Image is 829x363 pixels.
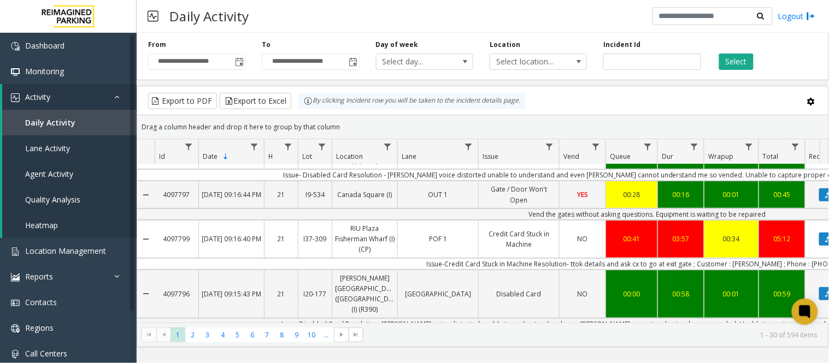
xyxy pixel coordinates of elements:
a: Disabled Card [479,286,559,302]
a: [DATE] 09:16:40 PM [199,231,264,247]
span: Agent Activity [25,169,73,179]
span: Lot [302,152,312,161]
span: Vend [563,152,579,161]
span: YES [577,190,588,199]
a: H Filter Menu [281,139,296,154]
a: Lot Filter Menu [315,139,330,154]
a: 00:59 [759,286,805,302]
div: 00:01 [707,289,756,299]
img: 'icon' [11,42,20,51]
div: Data table [137,139,828,323]
span: Activity [25,92,50,102]
span: Sortable [221,152,230,161]
span: Call Centers [25,348,67,359]
span: Location [336,152,363,161]
div: 00:59 [762,289,802,299]
span: Select day... [377,54,454,69]
span: Issue [483,152,498,161]
div: 00:45 [762,189,802,200]
a: 21 [264,286,298,302]
a: 00:34 [704,231,759,247]
span: Page 4 [215,328,230,342]
a: Canada Square (I) [332,187,397,203]
span: Page 2 [185,328,200,342]
span: Page 7 [260,328,274,342]
label: To [262,40,271,50]
a: NO [560,286,605,302]
a: 00:00 [606,286,657,302]
img: infoIcon.svg [304,97,313,105]
span: Page 8 [274,328,289,342]
a: Quality Analysis [2,187,137,212]
img: 'icon' [11,299,20,307]
div: 00:16 [661,189,701,200]
span: Go to the last page [352,330,361,339]
img: 'icon' [11,350,20,359]
a: Issue Filter Menu [542,139,557,154]
div: 00:00 [609,289,655,299]
a: Total Filter Menu [788,139,803,154]
span: Toggle popup [233,54,245,69]
h3: Daily Activity [164,3,254,29]
a: Dur Filter Menu [687,139,702,154]
span: Location Management [25,246,106,256]
span: Date [203,152,217,161]
span: Queue [610,152,631,161]
img: logout [807,10,815,22]
a: RIU Plaza Fisherman Wharf (I) (CP) [332,221,397,258]
label: From [148,40,166,50]
span: Heatmap [25,220,58,230]
span: Toggle popup [347,54,359,69]
a: 00:16 [658,187,704,203]
a: Agent Activity [2,161,137,187]
span: Monitoring [25,66,64,76]
img: 'icon' [11,247,20,256]
img: 'icon' [11,324,20,333]
span: Rec. [809,152,822,161]
span: H [268,152,273,161]
button: Export to PDF [148,93,217,109]
a: 03:57 [658,231,704,247]
a: 00:45 [759,187,805,203]
span: Page 5 [230,328,245,342]
div: 00:28 [609,189,655,200]
a: 05:12 [759,231,805,247]
span: Lane [402,152,416,161]
a: 4097799 [155,231,198,247]
span: Page 1 [170,328,185,342]
a: [DATE] 09:16:44 PM [199,187,264,203]
span: Page 9 [289,328,304,342]
img: 'icon' [11,273,20,282]
a: 00:41 [606,231,657,247]
a: Collapse Details [137,216,155,262]
kendo-pager-info: 1 - 30 of 594 items [370,330,818,340]
span: Page 3 [201,328,215,342]
span: Reports [25,271,53,282]
a: Daily Activity [2,110,137,135]
a: Collapse Details [137,177,155,212]
img: 'icon' [11,93,20,102]
a: 00:01 [704,187,759,203]
a: Wrapup Filter Menu [742,139,756,154]
span: Page 6 [245,328,260,342]
span: Contacts [25,297,57,307]
span: Go to the next page [337,330,346,339]
span: Id [159,152,165,161]
span: Regions [25,323,54,333]
a: Vend Filter Menu [589,139,603,154]
button: Export to Excel [220,93,291,109]
a: NO [560,231,605,247]
button: Select [719,53,754,70]
div: By clicking Incident row you will be taken to the incident details page. [298,93,526,109]
span: NO [578,234,588,243]
img: 'icon' [11,68,20,76]
span: Quality Analysis [25,194,80,205]
a: 00:58 [658,286,704,302]
a: 4097797 [155,187,198,203]
a: Location Filter Menu [380,139,395,154]
a: 21 [264,187,298,203]
a: 21 [264,231,298,247]
a: OUT 1 [398,187,478,203]
label: Incident Id [603,40,640,50]
label: Day of week [376,40,419,50]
